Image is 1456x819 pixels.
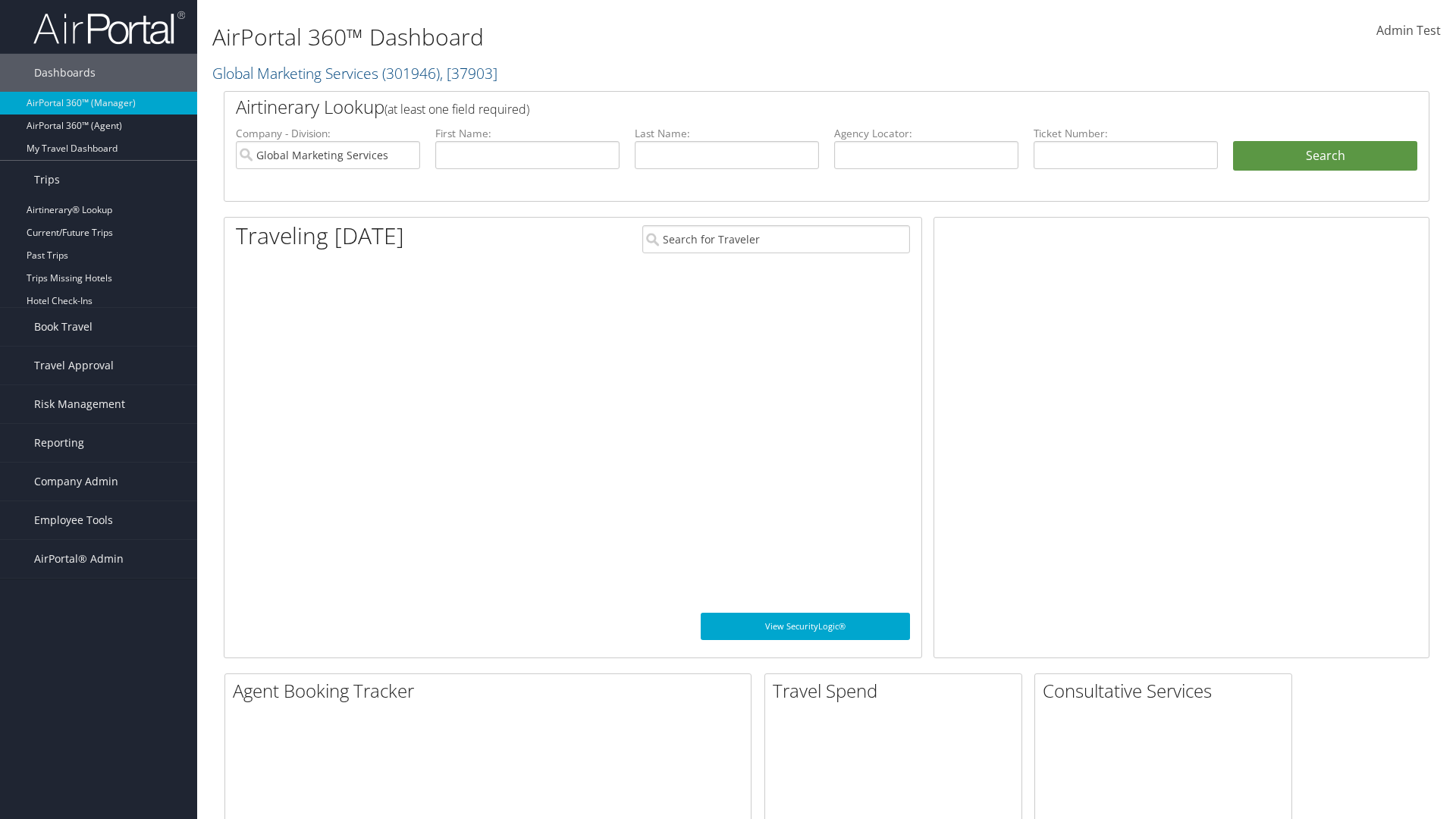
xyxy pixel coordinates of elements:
a: Admin Test [1376,8,1441,55]
label: Company - Division: [236,126,420,141]
input: Search for Traveler [642,225,910,253]
button: Search [1233,141,1417,171]
label: Last Name: [635,126,819,141]
span: , [ 37903 ] [440,63,497,83]
span: Dashboards [34,54,96,92]
span: Admin Test [1376,22,1441,39]
span: (at least one field required) [384,101,529,118]
a: View SecurityLogic® [701,613,910,640]
span: Travel Approval [34,347,114,384]
label: First Name: [435,126,620,141]
h2: Consultative Services [1043,678,1291,704]
span: ( 301946 ) [382,63,440,83]
a: Global Marketing Services [212,63,497,83]
h2: Airtinerary Lookup [236,94,1317,120]
span: Book Travel [34,308,93,346]
span: Reporting [34,424,84,462]
span: AirPortal® Admin [34,540,124,578]
h2: Travel Spend [773,678,1021,704]
label: Agency Locator: [834,126,1018,141]
img: airportal-logo.png [33,10,185,45]
label: Ticket Number: [1034,126,1218,141]
h2: Agent Booking Tracker [233,678,751,704]
span: Company Admin [34,463,118,500]
span: Employee Tools [34,501,113,539]
span: Risk Management [34,385,125,423]
span: Trips [34,161,60,199]
h1: AirPortal 360™ Dashboard [212,21,1031,53]
h1: Traveling [DATE] [236,220,404,252]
